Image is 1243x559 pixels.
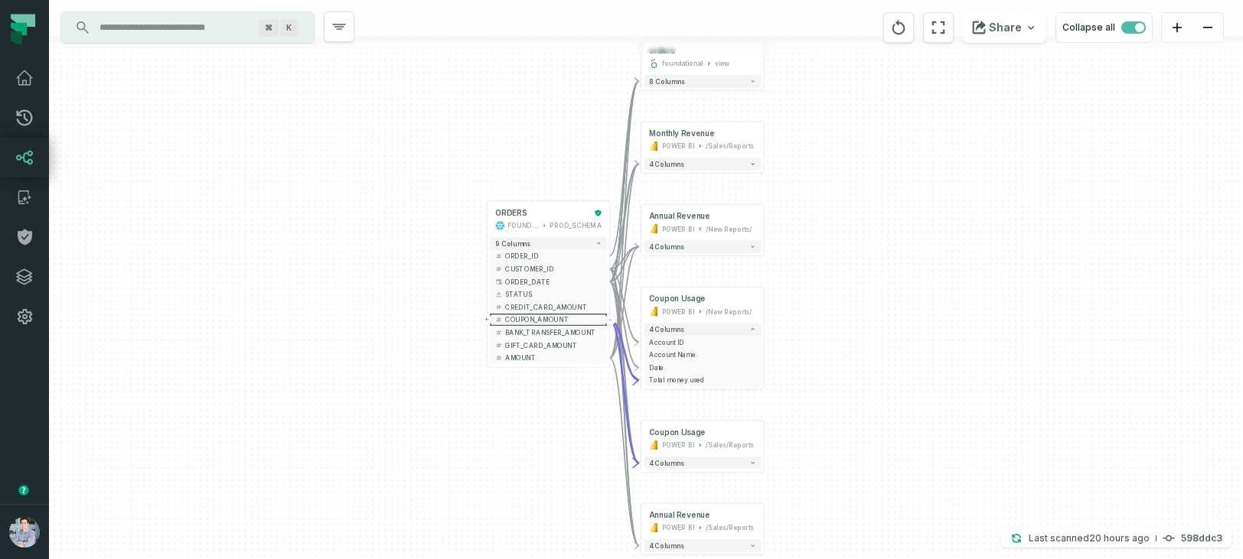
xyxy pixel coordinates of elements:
[649,459,684,466] span: 4 columns
[259,19,279,37] span: Press ⌘ + K to focus the search bar
[280,19,299,37] span: Press ⌘ + K to focus the search bar
[649,541,684,549] span: 4 columns
[495,304,503,311] span: decimal
[706,522,754,532] div: /Sales/Reports
[505,252,602,261] span: ORDER_ID
[609,320,638,380] g: Edge from 0dd85c77dd217d0afb16c7d4fb3eff19 to 9d59a788612dc060523a8f5939ba2e14
[495,316,503,323] span: decimal
[1089,532,1150,544] relative-time: Sep 7, 2025, 9:19 PM EDT
[505,264,602,273] span: CUSTOMER_ID
[490,288,607,301] button: STATUS
[17,483,31,497] div: Tooltip anchor
[963,12,1046,43] button: Share
[644,374,761,387] button: Total money used
[490,314,607,327] button: COUPON_AMOUNT
[649,510,710,520] div: Annual Revenue
[649,326,684,333] span: 4 columns
[649,362,756,372] span: Date
[507,220,539,230] div: FOUNDATIONAL_DB
[662,307,694,317] div: POWER BI
[706,307,752,317] div: /New Reports/
[649,427,706,437] div: Coupon Usage
[662,522,694,532] div: POWER BI
[505,290,602,299] span: STATUS
[490,301,607,314] button: CREDIT_CARD_AMOUNT
[649,46,675,56] div: orders
[609,269,638,343] g: Edge from 0dd85c77dd217d0afb16c7d4fb3eff19 to 9d59a788612dc060523a8f5939ba2e14
[609,281,638,367] g: Edge from 0dd85c77dd217d0afb16c7d4fb3eff19 to 9d59a788612dc060523a8f5939ba2e14
[490,326,607,339] button: BANK_TRANSFER_AMOUNT
[649,294,706,304] span: Coupon Usage
[706,440,754,450] div: /Sales/Reports
[495,291,503,298] span: string
[490,275,607,288] button: ORDER_DATE
[495,239,531,247] span: 9 columns
[505,353,602,362] span: AMOUNT
[9,517,40,548] img: avatar of Alon Nafta
[1192,13,1223,43] button: zoom out
[592,209,602,216] div: Certified
[495,252,503,260] span: decimal
[649,211,710,221] div: Annual Revenue
[649,337,756,346] span: Account ID
[649,77,685,85] span: 8 columns
[605,314,616,326] button: -
[505,328,602,337] span: BANK_TRANSFER_AMOUNT
[495,329,503,336] span: decimal
[706,141,754,151] div: /Sales/Reports
[662,141,694,151] div: POWER BI
[644,361,761,374] button: Date
[1181,534,1222,543] h4: 598ddc3
[644,349,761,362] button: Account Name
[649,350,756,359] span: Account Name
[505,277,602,286] span: ORDER_DATE
[495,265,503,273] span: decimal
[490,339,607,352] button: GIFT_CARD_AMOUNT
[490,250,607,263] button: ORDER_ID
[609,246,638,358] g: Edge from 0dd85c77dd217d0afb16c7d4fb3eff19 to e27c983e92a3f40c9627bb0868be3032
[649,128,715,138] div: Monthly Revenue
[649,375,756,385] span: Total money used
[550,220,602,230] div: PROD_SCHEMA
[495,341,503,349] span: decimal
[505,302,602,311] span: CREDIT_CARD_AMOUNT
[495,208,527,218] span: ORDERS
[1055,12,1153,43] button: Collapse all
[505,340,602,349] span: GIFT_CARD_AMOUNT
[609,164,638,358] g: Edge from 0dd85c77dd217d0afb16c7d4fb3eff19 to c880317c93bc50e3b9a6f5fed2662403
[649,242,684,250] span: 4 columns
[481,314,492,326] button: +
[662,440,694,450] div: POWER BI
[649,160,684,167] span: 4 columns
[490,352,607,365] button: AMOUNT
[644,336,761,349] button: Account ID
[609,81,638,281] g: Edge from 0dd85c77dd217d0afb16c7d4fb3eff19 to 13e279d3fa0da37019d89126473746b0
[490,262,607,275] button: CUSTOMER_ID
[662,224,694,234] div: POWER BI
[609,269,638,546] g: Edge from 0dd85c77dd217d0afb16c7d4fb3eff19 to 14f7343f0cc28b799cc449778bea9e2d
[495,278,503,285] span: timestamp
[1001,529,1232,548] button: Last scanned[DATE] 9:19:53 PM598ddc3
[1029,531,1150,546] p: Last scanned
[662,58,703,68] div: foundational
[706,224,752,234] div: /New Reports/
[505,315,602,324] span: COUPON_AMOUNT
[715,58,729,68] div: view
[495,354,503,362] span: decimal
[609,320,638,463] g: Edge from 0dd85c77dd217d0afb16c7d4fb3eff19 to 69c20251ca12178e039aa34433dd2b6c
[1162,13,1192,43] button: zoom in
